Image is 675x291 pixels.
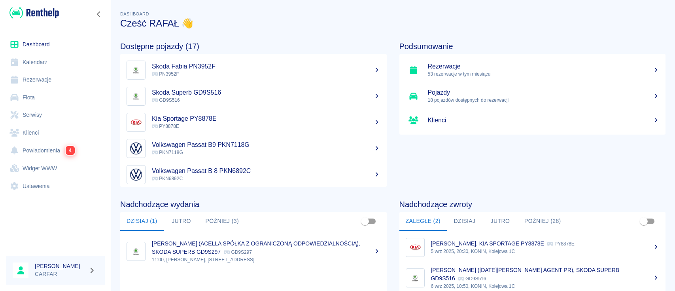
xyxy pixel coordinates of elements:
img: Image [408,240,423,255]
button: Później (28) [518,212,567,231]
h5: Pojazdy [428,89,660,97]
img: Image [129,115,144,130]
a: Flota [6,89,105,107]
button: Później (3) [199,212,246,231]
a: Widget WWW [6,160,105,177]
h4: Nadchodzące zwroty [399,200,666,209]
a: ImageSkoda Superb GD9S516 GD9S516 [120,83,387,109]
a: Serwisy [6,106,105,124]
img: Renthelp logo [9,6,59,19]
p: [PERSON_NAME] ([DATE][PERSON_NAME] AGENT PR), SKODA SUPERB GD9S516 [431,267,620,281]
img: Image [129,89,144,104]
span: PKN7118G [152,150,183,155]
a: Ustawienia [6,177,105,195]
h5: Skoda Superb GD9S516 [152,89,380,97]
h5: Rezerwacje [428,63,660,70]
button: Zaległe (2) [399,212,447,231]
p: 11:00, [PERSON_NAME], [STREET_ADDRESS] [152,256,380,263]
a: Renthelp logo [6,6,59,19]
a: Image[PERSON_NAME] (ACELLA SPÓŁKA Z OGRANICZONĄ ODPOWIEDZIALNOŚCIĄ), SKODA SUPERB GD9S297 GD9S297... [120,234,387,269]
button: Dzisiaj [447,212,482,231]
p: [PERSON_NAME] (ACELLA SPÓŁKA Z OGRANICZONĄ ODPOWIEDZIALNOŚCIĄ), SKODA SUPERB GD9S297 [152,240,360,255]
a: Powiadomienia4 [6,141,105,160]
h5: Skoda Fabia PN3952F [152,63,380,70]
a: Dashboard [6,36,105,53]
p: CARFAR [35,270,85,278]
button: Zwiń nawigację [93,9,105,19]
h5: Kia Sportage PY8878E [152,115,380,123]
span: PY8878E [152,124,179,129]
h5: Klienci [428,116,660,124]
p: 6 wrz 2025, 10:50, KONIN, Kolejowa 1C [431,283,660,290]
a: Rezerwacje [6,71,105,89]
h6: [PERSON_NAME] [35,262,85,270]
img: Image [129,63,144,78]
h3: Cześć RAFAŁ 👋 [120,18,666,29]
span: PN3952F [152,71,179,77]
span: GD9S516 [152,97,180,103]
button: Jutro [482,212,518,231]
a: Klienci [399,109,666,131]
a: Image[PERSON_NAME], KIA SPORTAGE PY8878E PY8878E5 wrz 2025, 20:30, KONIN, Kolejowa 1C [399,234,666,261]
p: GD9S297 [224,249,252,255]
a: Klienci [6,124,105,142]
img: Image [408,270,423,285]
span: Dashboard [120,11,149,16]
h5: Volkswagen Passat B 8 PKN6892C [152,167,380,175]
p: 18 pojazdów dostępnych do rezerwacji [428,97,660,104]
h5: Volkswagen Passat B9 PKN7118G [152,141,380,149]
a: Rezerwacje53 rezerwacje w tym miesiącu [399,57,666,83]
button: Jutro [164,212,199,231]
h4: Podsumowanie [399,42,666,51]
img: Image [129,167,144,182]
img: Image [129,141,144,156]
a: ImageKia Sportage PY8878E PY8878E [120,109,387,135]
p: [PERSON_NAME], KIA SPORTAGE PY8878E [431,240,544,247]
h4: Nadchodzące wydania [120,200,387,209]
span: PKN6892C [152,176,183,181]
span: Pokaż przypisane tylko do mnie [357,214,372,229]
p: 53 rezerwacje w tym miesiącu [428,70,660,78]
a: ImageVolkswagen Passat B9 PKN7118G PKN7118G [120,135,387,162]
p: PY8878E [547,241,575,247]
img: Image [129,244,144,259]
a: Pojazdy18 pojazdów dostępnych do rezerwacji [399,83,666,109]
a: ImageSkoda Fabia PN3952F PN3952F [120,57,387,83]
p: 5 wrz 2025, 20:30, KONIN, Kolejowa 1C [431,248,660,255]
span: 4 [66,146,75,155]
a: ImageVolkswagen Passat B 8 PKN6892C PKN6892C [120,162,387,188]
a: Kalendarz [6,53,105,71]
p: GD9S516 [458,276,486,281]
span: Pokaż przypisane tylko do mnie [636,214,651,229]
button: Dzisiaj (1) [120,212,164,231]
h4: Dostępne pojazdy (17) [120,42,387,51]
